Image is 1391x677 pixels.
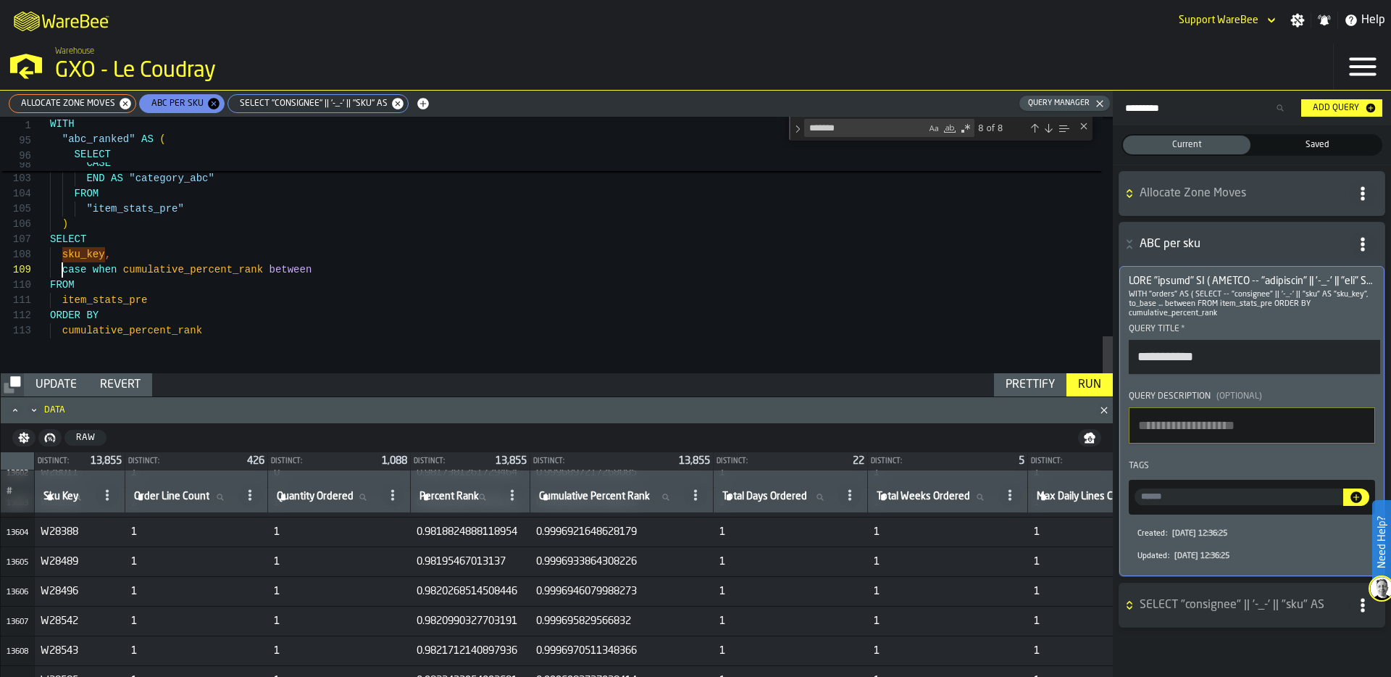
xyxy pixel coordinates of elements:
[62,294,148,306] span: item_stats_pre
[1338,12,1391,29] label: button-toggle-Help
[206,96,221,111] span: Remove tag
[1129,324,1375,374] label: button-toolbar-Query title
[1,118,31,133] span: 1
[38,457,85,465] div: Distinct:
[1119,172,1384,215] button: button-
[35,452,125,470] div: StatList-item-Distinct:
[1123,136,1250,154] div: thumb
[868,452,1027,470] div: StatList-item-Distinct:
[88,373,152,396] button: button-Revert
[50,310,80,321] span: ORDER
[1034,645,1194,657] span: 1
[55,46,94,57] span: Warehouse
[1135,489,1343,505] input: input-value- input-value-
[1179,14,1258,26] div: DropdownMenuValue-Support WareBee
[41,488,93,507] input: label
[417,526,525,538] span: 0.9818824888118954
[1140,597,1344,614] span: SELECT "consignee" || '-_-' || "sku" AS
[717,457,847,465] div: Distinct:
[1034,488,1167,507] input: label
[1166,529,1167,539] span: :
[7,589,28,597] span: 13606
[274,556,405,568] span: 1
[41,556,120,568] span: W28489
[64,430,106,446] button: button-Raw
[25,403,43,418] button: Minimize
[1037,491,1134,502] span: label
[1252,134,1382,156] label: button-switch-multi-Saved
[7,618,28,626] span: 13607
[43,491,78,502] span: label
[1056,120,1072,136] div: Find in Selection (⌥⌘L)
[874,526,1022,538] span: 1
[86,203,183,215] span: "item_stats_pre"
[62,264,87,275] span: case
[719,526,862,538] span: 1
[390,96,405,111] span: Remove tag
[268,452,410,470] div: StatList-item-Distinct:
[719,556,862,568] span: 1
[1034,556,1194,568] span: 1
[536,488,681,507] input: label
[38,429,62,447] button: button-
[93,264,117,275] span: when
[24,373,88,396] button: button-Update
[231,99,390,109] span: SELECT "consignee" || '-_-' || "sku" AS
[131,526,262,538] span: 1
[1126,138,1248,151] span: Current
[977,119,1027,137] div: 8 of 8
[1022,99,1095,108] div: Query Manager
[1135,489,1343,505] label: input-value-
[791,117,804,141] div: Toggle Replace
[7,559,28,567] span: 13605
[496,456,527,466] span: 13,855
[943,121,957,136] div: Match Whole Word (⌥⌘W)
[41,586,120,597] span: W28496
[853,456,864,466] span: 22
[44,405,1084,415] div: Data
[1172,529,1227,539] span: [DATE] 12:36:25
[1,157,31,173] span: 98
[536,645,708,657] span: 0.9996970511348366
[274,526,405,538] span: 1
[128,457,241,465] div: Distinct:
[417,556,525,568] span: 0.98195467013137
[536,556,708,568] span: 0.9996933864308226
[1,308,31,323] div: 112
[1,171,31,186] div: 103
[1,278,31,293] div: 110
[30,376,83,394] div: Update
[62,133,135,145] span: "abc_ranked"
[91,456,122,466] span: 13,855
[871,457,1013,465] div: Distinct:
[1078,120,1090,132] div: Close (Escape)
[1253,136,1381,154] div: thumb
[1137,552,1173,561] div: Updated
[1181,324,1185,334] span: Required
[1119,223,1384,266] button: button-
[1,217,31,232] div: 106
[86,157,111,169] span: CASE
[411,452,530,470] div: StatList-item-Distinct:
[874,645,1022,657] span: 1
[70,433,101,443] div: Raw
[1137,523,1366,544] button: Created:[DATE] 12:36:25
[1174,552,1229,561] span: [DATE] 12:36:25
[1,262,31,278] div: 109
[274,615,405,627] span: 1
[382,456,407,466] span: 1,088
[1028,452,1199,470] div: StatList-item-Distinct:
[1031,457,1173,465] div: Distinct:
[277,491,354,502] span: label
[1301,99,1382,117] button: button-Add Query
[1072,376,1107,394] div: Run
[874,556,1022,568] span: 1
[269,264,312,275] span: between
[1129,407,1375,444] textarea: Query description(Optional)
[131,645,262,657] span: 1
[129,173,214,184] span: "category_abc"
[1095,403,1113,418] button: Close
[722,491,807,502] span: label
[719,615,862,627] span: 1
[1129,290,1375,318] p: WITH "orders" AS ( SELECT -- "consignee" || '-_-' || "sku" AS "sku_key", to_base ... between FROM...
